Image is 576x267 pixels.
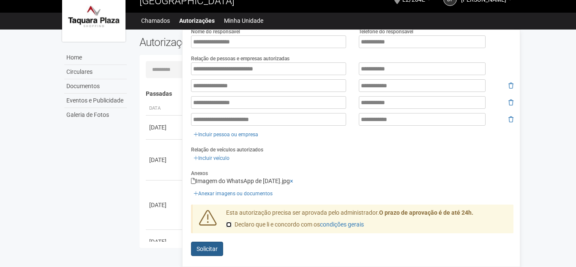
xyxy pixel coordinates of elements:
a: Eventos e Publicidade [64,94,127,108]
label: Nome do responsável [191,28,240,35]
a: × [290,178,293,184]
a: Galeria de Fotos [64,108,127,122]
label: Relação de veículos autorizados [191,146,263,154]
a: Chamados [141,15,170,27]
div: [DATE] [149,123,180,132]
a: Documentos [64,79,127,94]
th: Data [146,102,184,116]
label: Anexos [191,170,208,177]
div: [DATE] [149,156,180,164]
div: [DATE] [149,201,180,209]
a: Incluir pessoa ou empresa [191,130,261,139]
input: Declaro que li e concordo com oscondições gerais [226,222,232,227]
a: Home [64,51,127,65]
label: Declaro que li e concordo com os [226,221,364,229]
span: Solicitar [197,245,218,252]
i: Remover [508,83,513,89]
button: Solicitar [191,242,223,256]
h2: Autorizações [139,36,320,49]
strong: O prazo de aprovação é de até 24h. [379,209,473,216]
label: Relação de pessoas e empresas autorizadas [191,55,289,62]
a: Incluir veículo [191,154,232,163]
div: Imagem do WhatsApp de [DATE].jpg [191,177,513,185]
i: Remover [508,100,513,105]
a: Anexar imagens ou documentos [191,189,275,198]
label: Telefone do responsável [359,28,413,35]
a: condições gerais [320,221,364,228]
h4: Passadas [146,91,508,97]
a: Circulares [64,65,127,79]
a: Minha Unidade [224,15,263,27]
div: [DATE] [149,237,180,246]
i: Remover [508,116,513,122]
div: Esta autorização precisa ser aprovada pelo administrador. [220,209,514,233]
a: Autorizações [179,15,215,27]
